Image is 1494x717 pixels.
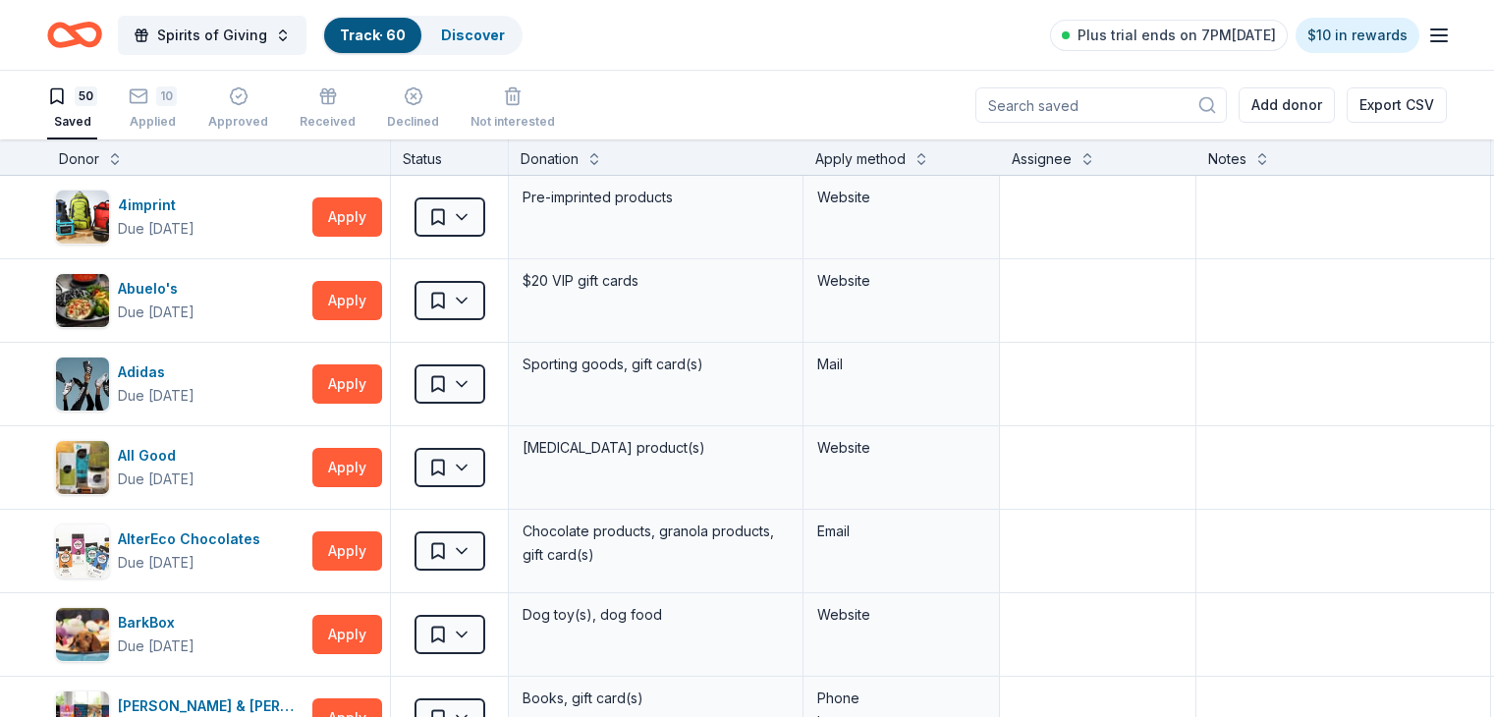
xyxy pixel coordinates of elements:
[55,440,304,495] button: Image for All GoodAll GoodDue [DATE]
[118,16,306,55] button: Spirits of Giving
[521,601,791,629] div: Dog toy(s), dog food
[387,79,439,139] button: Declined
[521,351,791,378] div: Sporting goods, gift card(s)
[118,384,194,408] div: Due [DATE]
[56,524,109,578] img: Image for AlterEco Chocolates
[521,184,791,211] div: Pre-imprinted products
[157,24,267,47] span: Spirits of Giving
[55,357,304,412] button: Image for AdidasAdidasDue [DATE]
[56,358,109,411] img: Image for Adidas
[56,441,109,494] img: Image for All Good
[118,527,268,551] div: AlterEco Chocolates
[470,79,555,139] button: Not interested
[521,147,579,171] div: Donation
[312,364,382,404] button: Apply
[208,79,268,139] button: Approved
[817,687,985,710] div: Phone
[322,16,523,55] button: Track· 60Discover
[817,520,985,543] div: Email
[56,608,109,661] img: Image for BarkBox
[55,607,304,662] button: Image for BarkBoxBarkBoxDue [DATE]
[118,360,194,384] div: Adidas
[521,685,791,712] div: Books, gift card(s)
[312,197,382,237] button: Apply
[312,615,382,654] button: Apply
[118,301,194,324] div: Due [DATE]
[1012,147,1072,171] div: Assignee
[1208,147,1246,171] div: Notes
[1078,24,1276,47] span: Plus trial ends on 7PM[DATE]
[521,518,791,569] div: Chocolate products, granola products, gift card(s)
[47,12,102,58] a: Home
[521,267,791,295] div: $20 VIP gift cards
[129,79,177,139] button: 10Applied
[815,147,906,171] div: Apply method
[300,79,356,139] button: Received
[387,114,439,130] div: Declined
[470,114,555,130] div: Not interested
[975,87,1227,123] input: Search saved
[208,114,268,130] div: Approved
[300,114,356,130] div: Received
[118,217,194,241] div: Due [DATE]
[118,611,194,634] div: BarkBox
[1239,87,1335,123] button: Add donor
[817,603,985,627] div: Website
[391,139,509,175] div: Status
[817,436,985,460] div: Website
[118,634,194,658] div: Due [DATE]
[56,191,109,244] img: Image for 4imprint
[521,434,791,462] div: [MEDICAL_DATA] product(s)
[817,186,985,209] div: Website
[156,86,177,106] div: 10
[75,86,97,106] div: 50
[1347,87,1447,123] button: Export CSV
[118,468,194,491] div: Due [DATE]
[118,551,194,575] div: Due [DATE]
[817,353,985,376] div: Mail
[55,190,304,245] button: Image for 4imprint4imprintDue [DATE]
[817,269,985,293] div: Website
[441,27,505,43] a: Discover
[55,524,304,579] button: Image for AlterEco ChocolatesAlterEco ChocolatesDue [DATE]
[340,27,406,43] a: Track· 60
[118,444,194,468] div: All Good
[47,79,97,139] button: 50Saved
[118,277,194,301] div: Abuelo's
[56,274,109,327] img: Image for Abuelo's
[55,273,304,328] button: Image for Abuelo's Abuelo'sDue [DATE]
[118,193,194,217] div: 4imprint
[1050,20,1288,51] a: Plus trial ends on 7PM[DATE]
[312,448,382,487] button: Apply
[47,114,97,130] div: Saved
[312,281,382,320] button: Apply
[312,531,382,571] button: Apply
[59,147,99,171] div: Donor
[1296,18,1419,53] a: $10 in rewards
[129,114,177,130] div: Applied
